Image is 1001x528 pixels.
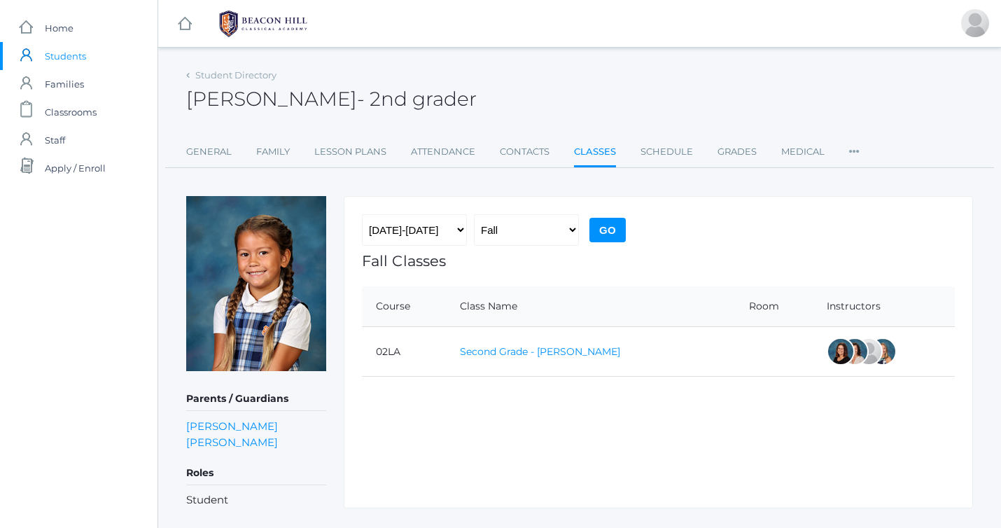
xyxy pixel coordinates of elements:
[640,138,693,166] a: Schedule
[186,418,278,434] a: [PERSON_NAME]
[961,9,989,37] div: Shannon Teffeteller
[211,6,316,41] img: BHCALogos-05-308ed15e86a5a0abce9b8dd61676a3503ac9727e845dece92d48e8588c001991.png
[574,138,616,168] a: Classes
[195,69,276,81] a: Student Directory
[45,42,86,70] span: Students
[357,87,477,111] span: - 2nd grader
[314,138,386,166] a: Lesson Plans
[256,138,290,166] a: Family
[45,70,84,98] span: Families
[717,138,757,166] a: Grades
[813,286,955,327] th: Instructors
[45,126,65,154] span: Staff
[411,138,475,166] a: Attendance
[186,461,326,485] h5: Roles
[589,218,626,242] input: Go
[45,98,97,126] span: Classrooms
[362,327,446,377] td: 02LA
[45,154,106,182] span: Apply / Enroll
[841,338,869,366] div: Cari Burke
[855,338,883,366] div: Sarah Armstrong
[735,286,813,327] th: Room
[362,253,955,269] h1: Fall Classes
[869,338,897,366] div: Courtney Nicholls
[186,492,326,508] li: Student
[362,286,446,327] th: Course
[45,14,73,42] span: Home
[446,286,735,327] th: Class Name
[500,138,549,166] a: Contacts
[781,138,825,166] a: Medical
[186,138,232,166] a: General
[186,196,326,371] img: Fern Teffeteller
[186,434,278,450] a: [PERSON_NAME]
[186,387,326,411] h5: Parents / Guardians
[186,88,477,110] h2: [PERSON_NAME]
[460,345,620,358] a: Second Grade - [PERSON_NAME]
[827,338,855,366] div: Emily Balli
